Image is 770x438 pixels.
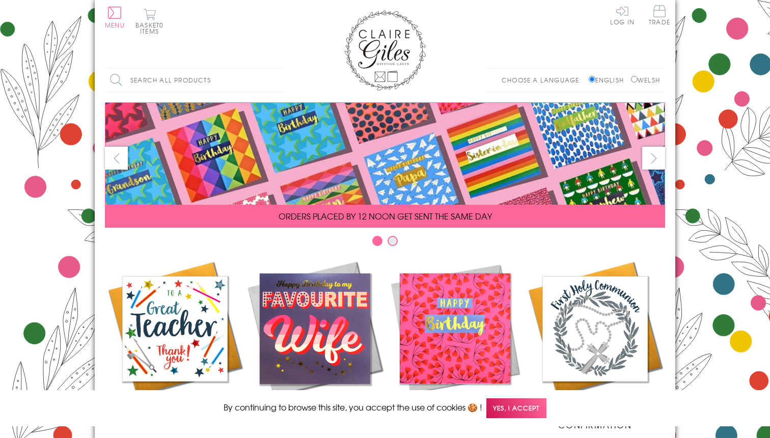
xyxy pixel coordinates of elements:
[388,236,398,246] button: Carousel Page 2
[105,235,665,251] div: Carousel Pagination
[649,5,670,25] span: Trade
[642,147,665,170] button: next
[105,20,125,30] span: Menu
[105,259,245,419] a: Academic
[525,259,665,431] a: Communion and Confirmation
[589,75,629,85] label: English
[631,76,638,83] input: Welsh
[486,398,546,418] span: Yes, I accept
[273,69,283,92] input: Search
[245,259,385,419] a: New Releases
[502,75,587,85] p: Choose a language:
[344,10,426,91] img: Claire Giles Greetings Cards
[649,5,670,27] a: Trade
[589,76,595,83] input: English
[385,259,525,419] a: Birthdays
[135,8,163,34] button: Basket0 items
[279,210,492,222] span: ORDERS PLACED BY 12 NOON GET SENT THE SAME DAY
[140,20,163,36] span: 0 items
[610,5,635,25] a: Log In
[631,75,660,85] label: Welsh
[105,69,283,92] input: Search all products
[105,7,125,28] button: Menu
[372,236,382,246] button: Carousel Page 1 (Current Slide)
[105,147,128,170] button: prev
